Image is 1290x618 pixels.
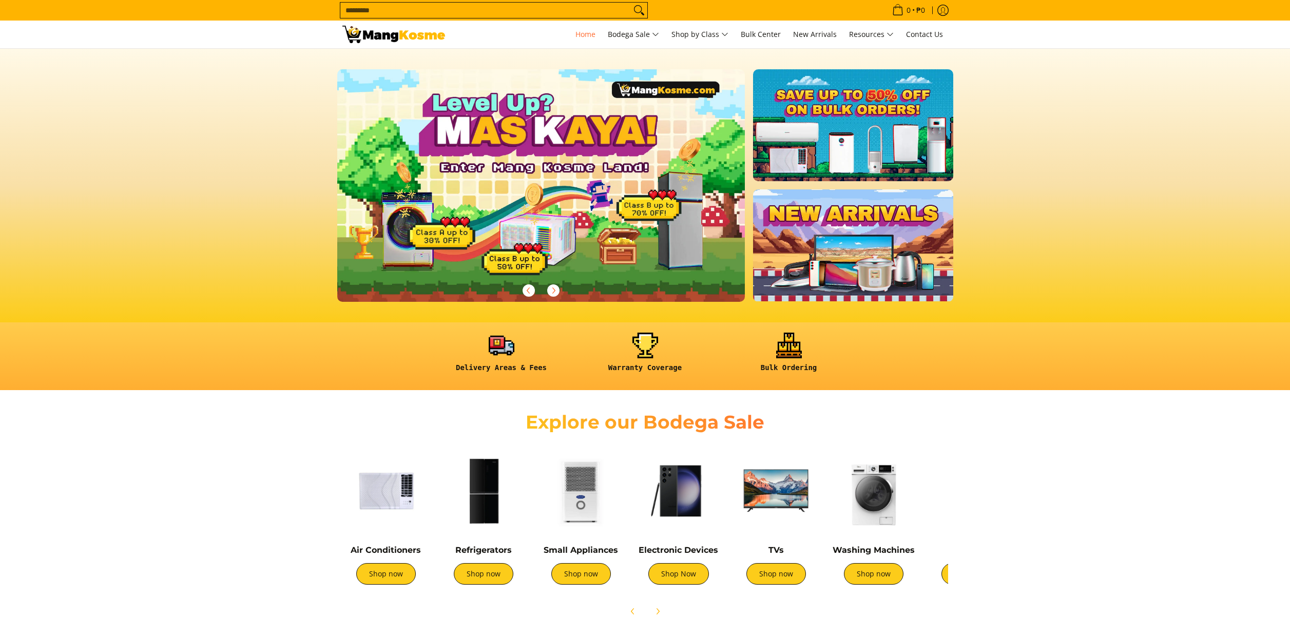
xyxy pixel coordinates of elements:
span: New Arrivals [793,29,837,39]
span: Bulk Center [741,29,781,39]
span: Shop by Class [671,28,728,41]
a: More [337,69,778,318]
span: • [889,5,928,16]
a: Shop now [844,563,903,585]
a: Resources [844,21,899,48]
img: Refrigerators [440,447,527,534]
a: Shop by Class [666,21,734,48]
a: Refrigerators [455,545,512,555]
button: Previous [517,279,540,302]
img: Cookers [928,447,1015,534]
span: ₱0 [915,7,927,14]
h2: Explore our Bodega Sale [496,411,794,434]
a: Bulk Center [736,21,786,48]
a: Home [570,21,601,48]
a: Washing Machines [833,545,915,555]
img: Washing Machines [830,447,917,534]
button: Next [542,279,565,302]
a: Electronic Devices [639,545,718,555]
a: Bodega Sale [603,21,664,48]
a: Shop now [356,563,416,585]
a: <h6><strong>Bulk Ordering</strong></h6> [722,333,856,380]
span: Bodega Sale [608,28,659,41]
a: <h6><strong>Warranty Coverage</strong></h6> [579,333,712,380]
a: New Arrivals [788,21,842,48]
a: Small Appliances [544,545,618,555]
button: Search [631,3,647,18]
a: Air Conditioners [351,545,421,555]
img: Mang Kosme: Your Home Appliances Warehouse Sale Partner! [342,26,445,43]
a: TVs [768,545,784,555]
span: Resources [849,28,894,41]
a: Shop Now [648,563,709,585]
a: Shop now [454,563,513,585]
a: <h6><strong>Delivery Areas & Fees</strong></h6> [435,333,568,380]
a: Shop now [551,563,611,585]
img: TVs [733,447,820,534]
a: Shop now [746,563,806,585]
img: Air Conditioners [342,447,430,534]
span: 0 [905,7,912,14]
a: Shop now [941,563,1001,585]
a: Contact Us [901,21,948,48]
img: Electronic Devices [635,447,722,534]
nav: Main Menu [455,21,948,48]
span: Home [575,29,595,39]
span: Contact Us [906,29,943,39]
img: Small Appliances [537,447,625,534]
